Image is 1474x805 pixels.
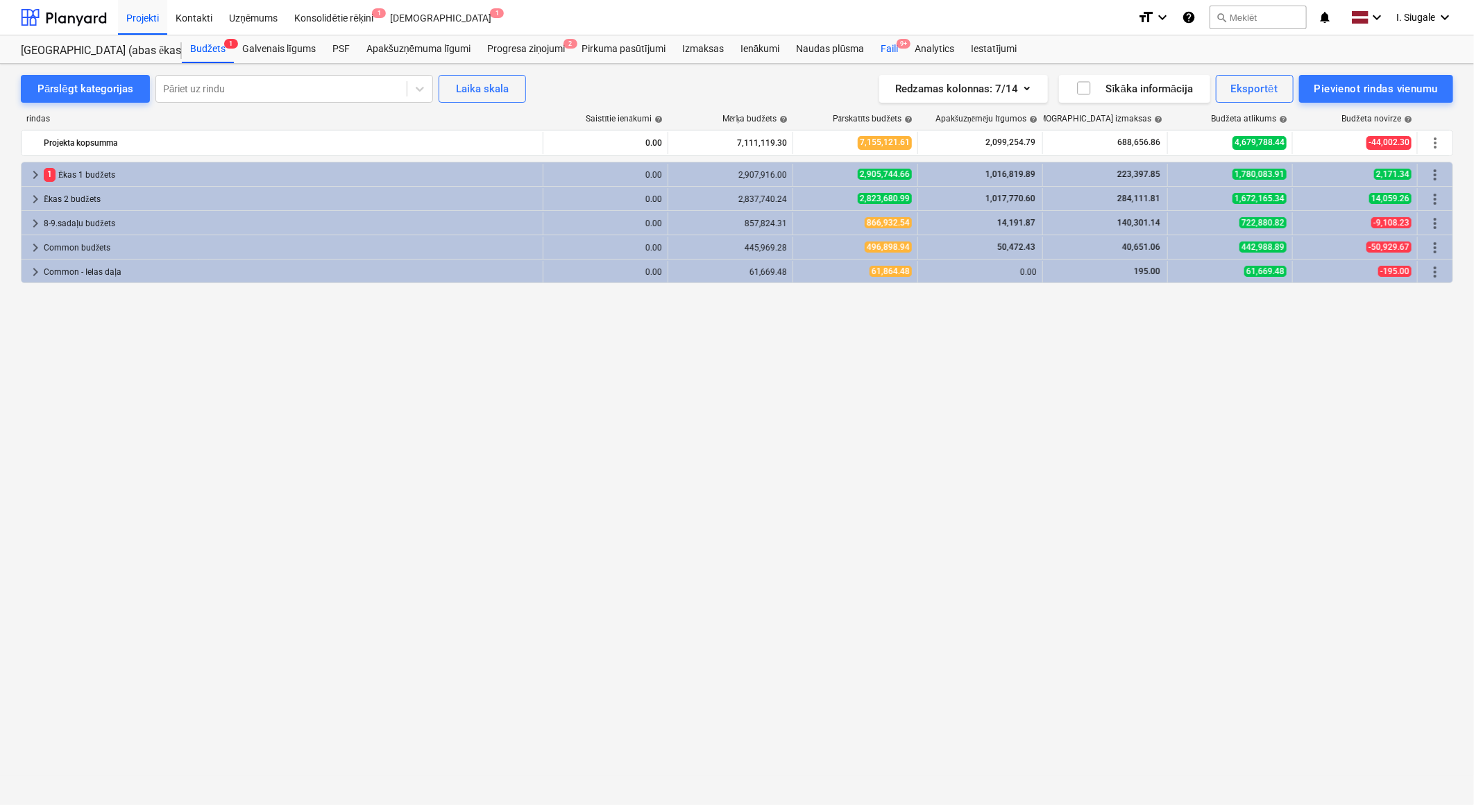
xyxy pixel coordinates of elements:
[1116,169,1162,179] span: 223,397.85
[182,35,234,63] a: Budžets1
[479,35,573,63] a: Progresa ziņojumi2
[674,267,787,277] div: 61,669.48
[44,188,537,210] div: Ēkas 2 budžets
[564,39,577,49] span: 2
[586,114,663,124] div: Saistītie ienākumi
[1116,194,1162,203] span: 284,111.81
[1239,217,1287,228] span: 722,880.82
[44,164,537,186] div: Ēkas 1 budžets
[722,114,788,124] div: Mērķa budžets
[44,212,537,235] div: 8-9.sadaļu budžets
[324,35,358,63] a: PSF
[1026,115,1037,124] span: help
[1427,215,1443,232] span: Vairāk darbību
[652,115,663,124] span: help
[44,168,56,181] span: 1
[984,169,1037,179] span: 1,016,819.89
[1232,193,1287,204] span: 1,672,165.34
[1216,12,1227,23] span: search
[858,169,912,180] span: 2,905,744.66
[234,35,324,63] a: Galvenais līgums
[1232,169,1287,180] span: 1,780,083.91
[896,80,1031,98] div: Redzamas kolonnas : 7/14
[1121,242,1162,252] span: 40,651.06
[27,167,44,183] span: keyboard_arrow_right
[27,191,44,207] span: keyboard_arrow_right
[906,35,963,63] a: Analytics
[924,267,1037,277] div: 0.00
[456,80,509,98] div: Laika skala
[858,136,912,149] span: 7,155,121.61
[674,219,787,228] div: 857,824.31
[21,44,165,58] div: [GEOGRAPHIC_DATA] (abas ēkas - PRJ2002936 un PRJ2002937) 2601965
[1182,9,1196,26] i: Zināšanu pamats
[1396,12,1435,23] span: I. Siugale
[732,35,788,63] a: Ienākumi
[1026,114,1162,124] div: [DEMOGRAPHIC_DATA] izmaksas
[549,194,662,204] div: 0.00
[996,242,1037,252] span: 50,472.43
[549,132,662,154] div: 0.00
[1366,241,1412,253] span: -50,929.67
[901,115,913,124] span: help
[935,114,1037,124] div: Apakšuzņēmēju līgumos
[865,217,912,228] span: 866,932.54
[1427,191,1443,207] span: Vairāk darbību
[1059,75,1210,103] button: Sīkāka informācija
[1342,114,1412,124] div: Budžeta novirze
[1427,167,1443,183] span: Vairāk darbību
[1369,9,1385,26] i: keyboard_arrow_down
[549,219,662,228] div: 0.00
[479,35,573,63] div: Progresa ziņojumi
[573,35,674,63] a: Pirkuma pasūtījumi
[182,35,234,63] div: Budžets
[1369,193,1412,204] span: 14,059.26
[1210,6,1307,29] button: Meklēt
[1374,169,1412,180] span: 2,171.34
[1378,266,1412,277] span: -195.00
[1231,80,1278,98] div: Eksportēt
[897,39,910,49] span: 9+
[1137,9,1154,26] i: format_size
[439,75,526,103] button: Laika skala
[674,35,732,63] a: Izmaksas
[1371,217,1412,228] span: -9,108.23
[1318,9,1332,26] i: notifications
[549,267,662,277] div: 0.00
[858,193,912,204] span: 2,823,680.99
[674,194,787,204] div: 2,837,740.24
[879,75,1048,103] button: Redzamas kolonnas:7/14
[1427,239,1443,256] span: Vairāk darbību
[996,218,1037,228] span: 14,191.87
[1314,80,1438,98] div: Pievienot rindas vienumu
[224,39,238,49] span: 1
[549,170,662,180] div: 0.00
[37,80,133,98] div: Pārslēgt kategorijas
[1232,136,1287,149] span: 4,679,788.44
[1405,738,1474,805] iframe: Chat Widget
[865,241,912,253] span: 496,898.94
[674,170,787,180] div: 2,907,916.00
[358,35,479,63] div: Apakšuzņēmuma līgumi
[788,35,873,63] div: Naudas plūsma
[1239,241,1287,253] span: 442,988.89
[963,35,1025,63] a: Iestatījumi
[549,243,662,253] div: 0.00
[1401,115,1412,124] span: help
[984,137,1037,149] span: 2,099,254.79
[872,35,906,63] a: Faili9+
[1366,136,1412,149] span: -44,002.30
[1216,75,1294,103] button: Eksportēt
[1299,75,1453,103] button: Pievienot rindas vienumu
[872,35,906,63] div: Faili
[1151,115,1162,124] span: help
[372,8,386,18] span: 1
[44,132,537,154] div: Projekta kopsumma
